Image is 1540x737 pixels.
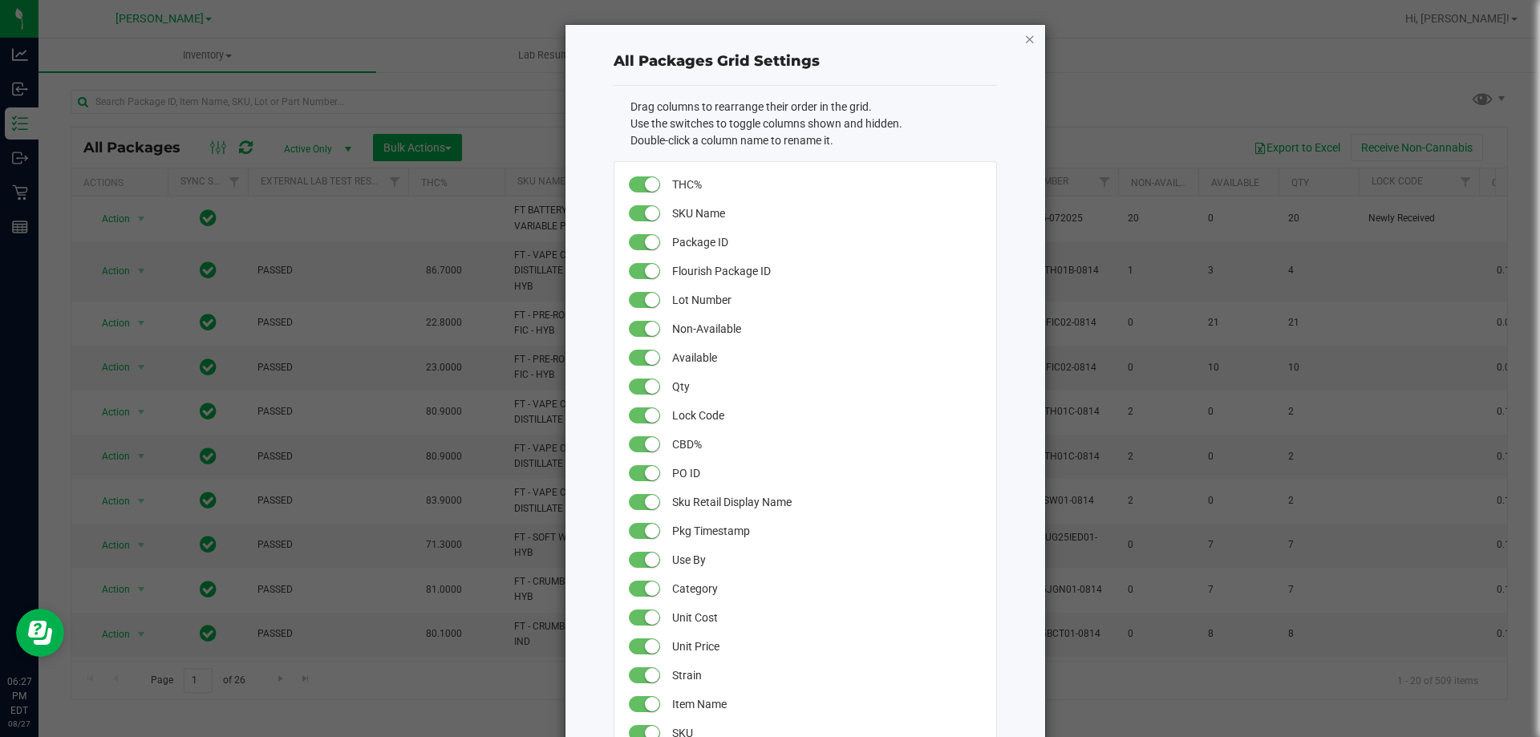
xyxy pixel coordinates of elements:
span: Category [672,574,979,603]
span: Unit Price [672,632,979,661]
span: Qty [672,372,979,401]
li: Double-click a column name to rename it. [630,132,997,149]
div: All Packages Grid Settings [614,51,997,72]
span: PO ID [672,459,979,488]
span: Lot Number [672,285,979,314]
span: Total CBD% [672,430,979,459]
span: Total THC% [672,170,979,199]
span: Non-Available [672,314,979,343]
span: SKU Name [672,199,979,228]
span: Pkg Timestamp [672,516,979,545]
li: Drag columns to rearrange their order in the grid. [630,99,997,115]
li: Use the switches to toggle columns shown and hidden. [630,115,997,132]
span: Available [672,343,979,372]
iframe: Resource center [16,609,64,657]
span: Flourish Package ID [672,257,979,285]
span: Lock Code [672,401,979,430]
span: Item Name [672,690,979,719]
span: Strain [672,661,979,690]
span: Unit Cost [672,603,979,632]
span: SKU Retail Display Name [672,488,979,516]
span: Use By [672,545,979,574]
span: Package ID [672,228,979,257]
